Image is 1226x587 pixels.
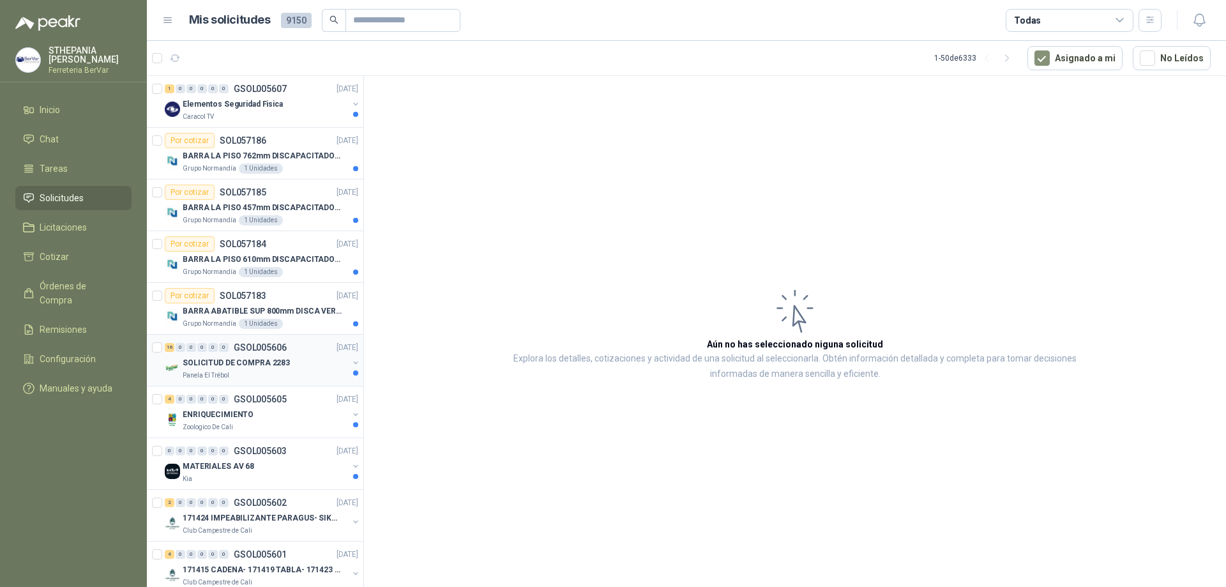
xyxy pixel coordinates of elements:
[147,231,363,283] a: Por cotizarSOL057184[DATE] Company LogoBARRA LA PISO 610mm DISCAPACITADOS SOCOGrupo Normandía1 Un...
[40,381,112,395] span: Manuales y ayuda
[15,347,132,371] a: Configuración
[337,83,358,95] p: [DATE]
[165,443,361,484] a: 0 0 0 0 0 0 GSOL005603[DATE] Company LogoMATERIALES AV 68Kia
[208,84,218,93] div: 0
[165,395,174,404] div: 4
[183,202,342,214] p: BARRA LA PISO 457mm DISCAPACITADOS SOCO
[219,343,229,352] div: 0
[183,112,214,122] p: Caracol TV
[183,254,342,266] p: BARRA LA PISO 610mm DISCAPACITADOS SOCO
[165,288,215,303] div: Por cotizar
[165,185,215,200] div: Por cotizar
[329,15,338,24] span: search
[183,409,254,421] p: ENRIQUECIMIENTO
[208,446,218,455] div: 0
[165,567,180,583] img: Company Logo
[189,11,271,29] h1: Mis solicitudes
[183,474,192,484] p: Kia
[234,343,287,352] p: GSOL005606
[220,291,266,300] p: SOL057183
[40,279,119,307] span: Órdenes de Compra
[492,351,1098,382] p: Explora los detalles, cotizaciones y actividad de una solicitud al seleccionarla. Obtén informaci...
[197,395,207,404] div: 0
[16,48,40,72] img: Company Logo
[183,319,236,329] p: Grupo Normandía
[15,274,132,312] a: Órdenes de Compra
[234,498,287,507] p: GSOL005602
[186,550,196,559] div: 0
[15,15,80,31] img: Logo peakr
[183,461,254,473] p: MATERIALES AV 68
[147,128,363,179] a: Por cotizarSOL057186[DATE] Company LogoBARRA LA PISO 762mm DISCAPACITADOS SOCOGrupo Normandía1 Un...
[219,550,229,559] div: 0
[197,84,207,93] div: 0
[176,446,185,455] div: 0
[234,84,287,93] p: GSOL005607
[40,162,68,176] span: Tareas
[197,446,207,455] div: 0
[165,133,215,148] div: Por cotizar
[186,498,196,507] div: 0
[219,395,229,404] div: 0
[165,360,180,376] img: Company Logo
[1133,46,1211,70] button: No Leídos
[165,81,361,122] a: 1 0 0 0 0 0 GSOL005607[DATE] Company LogoElementos Seguridad FisicaCaracol TV
[281,13,312,28] span: 9150
[15,245,132,269] a: Cotizar
[219,84,229,93] div: 0
[165,392,361,432] a: 4 0 0 0 0 0 GSOL005605[DATE] Company LogoENRIQUECIMIENTOZoologico De Cali
[15,186,132,210] a: Solicitudes
[337,238,358,250] p: [DATE]
[208,395,218,404] div: 0
[1027,46,1123,70] button: Asignado a mi
[176,343,185,352] div: 0
[239,215,283,225] div: 1 Unidades
[15,156,132,181] a: Tareas
[197,550,207,559] div: 0
[40,132,59,146] span: Chat
[208,550,218,559] div: 0
[337,342,358,354] p: [DATE]
[183,164,236,174] p: Grupo Normandía
[186,84,196,93] div: 0
[40,103,60,117] span: Inicio
[197,343,207,352] div: 0
[183,526,252,536] p: Club Campestre de Cali
[183,98,283,111] p: Elementos Seguridad Fisica
[40,220,87,234] span: Licitaciones
[183,215,236,225] p: Grupo Normandía
[165,205,180,220] img: Company Logo
[40,352,96,366] span: Configuración
[1014,13,1041,27] div: Todas
[208,498,218,507] div: 0
[165,84,174,93] div: 1
[183,267,236,277] p: Grupo Normandía
[176,395,185,404] div: 0
[165,236,215,252] div: Por cotizar
[165,495,361,536] a: 2 0 0 0 0 0 GSOL005602[DATE] Company Logo171424 IMPEABILIZANTE PARAGUS- SIKALASTICClub Campestre ...
[176,84,185,93] div: 0
[183,512,342,524] p: 171424 IMPEABILIZANTE PARAGUS- SIKALASTIC
[165,498,174,507] div: 2
[219,498,229,507] div: 0
[183,422,233,432] p: Zoologico De Cali
[197,498,207,507] div: 0
[186,395,196,404] div: 0
[337,549,358,561] p: [DATE]
[186,343,196,352] div: 0
[176,550,185,559] div: 0
[49,46,132,64] p: STHEPANIA [PERSON_NAME]
[49,66,132,74] p: Ferreteria BerVar
[934,48,1017,68] div: 1 - 50 de 6333
[183,305,342,317] p: BARRA ABATIBLE SUP 800mm DISCA VERT SOCO
[165,550,174,559] div: 4
[165,343,174,352] div: 16
[165,464,180,479] img: Company Logo
[337,290,358,302] p: [DATE]
[234,395,287,404] p: GSOL005605
[208,343,218,352] div: 0
[337,187,358,199] p: [DATE]
[165,340,361,381] a: 16 0 0 0 0 0 GSOL005606[DATE] Company LogoSOLICITUD DE COMPRA 2283Panela El Trébol
[707,337,883,351] h3: Aún no has seleccionado niguna solicitud
[165,515,180,531] img: Company Logo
